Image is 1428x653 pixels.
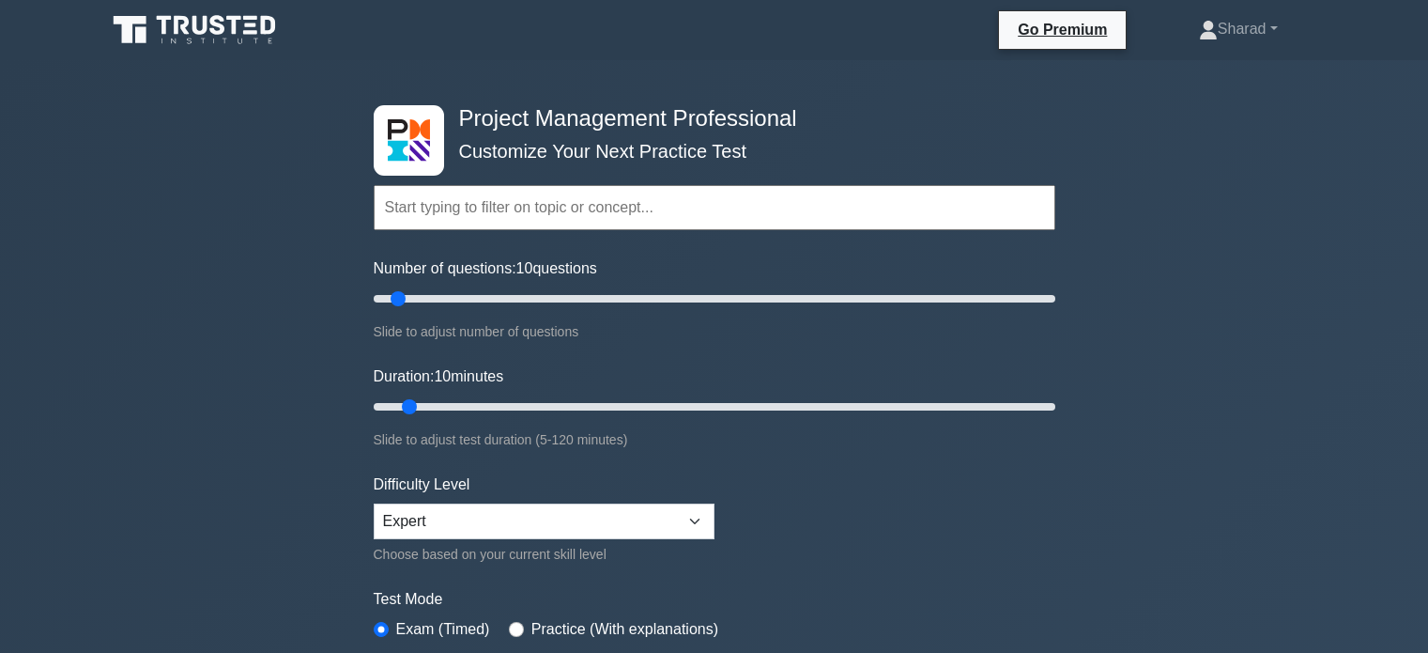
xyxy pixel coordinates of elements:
[396,618,490,641] label: Exam (Timed)
[452,105,963,132] h4: Project Management Professional
[374,543,714,566] div: Choose based on your current skill level
[516,260,533,276] span: 10
[374,474,470,496] label: Difficulty Level
[1154,10,1323,48] a: Sharad
[374,365,504,388] label: Duration: minutes
[434,368,451,384] span: 10
[374,320,1055,343] div: Slide to adjust number of questions
[531,618,718,641] label: Practice (With explanations)
[374,257,597,280] label: Number of questions: questions
[374,588,1055,611] label: Test Mode
[374,428,1055,451] div: Slide to adjust test duration (5-120 minutes)
[374,185,1055,230] input: Start typing to filter on topic or concept...
[1006,18,1118,41] a: Go Premium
